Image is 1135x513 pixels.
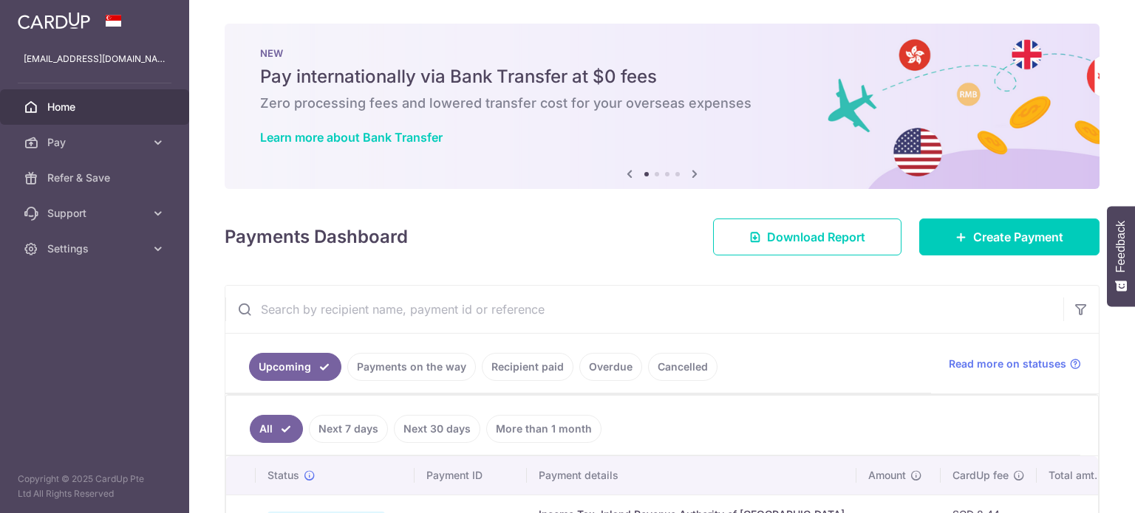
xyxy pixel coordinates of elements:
a: More than 1 month [486,415,601,443]
img: Bank transfer banner [225,24,1100,189]
a: Learn more about Bank Transfer [260,130,443,145]
a: Next 30 days [394,415,480,443]
th: Payment details [527,456,856,495]
span: Feedback [1114,221,1128,272]
button: Feedback - Show survey [1107,206,1135,306]
span: Home [47,100,145,114]
span: Create Payment [973,228,1063,246]
a: Next 7 days [309,415,388,443]
span: Pay [47,135,145,150]
span: Download Report [767,228,865,246]
h4: Payments Dashboard [225,224,408,250]
a: Read more on statuses [949,357,1081,371]
th: Payment ID [415,456,527,495]
span: Amount [868,468,906,483]
span: CardUp fee [952,468,1009,483]
span: Total amt. [1049,468,1097,483]
a: Create Payment [919,218,1100,255]
img: CardUp [18,12,90,30]
a: Cancelled [648,353,718,381]
p: [EMAIL_ADDRESS][DOMAIN_NAME] [24,52,166,66]
a: Recipient paid [482,353,573,381]
p: NEW [260,47,1064,59]
a: All [250,415,303,443]
a: Upcoming [249,353,341,381]
span: Read more on statuses [949,357,1066,371]
h5: Pay internationally via Bank Transfer at $0 fees [260,65,1064,89]
h6: Zero processing fees and lowered transfer cost for your overseas expenses [260,94,1064,112]
a: Download Report [713,218,901,255]
a: Overdue [579,353,642,381]
a: Payments on the way [347,353,476,381]
span: Support [47,206,145,221]
input: Search by recipient name, payment id or reference [225,286,1063,333]
span: Status [267,468,299,483]
span: Settings [47,241,145,256]
span: Refer & Save [47,171,145,185]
